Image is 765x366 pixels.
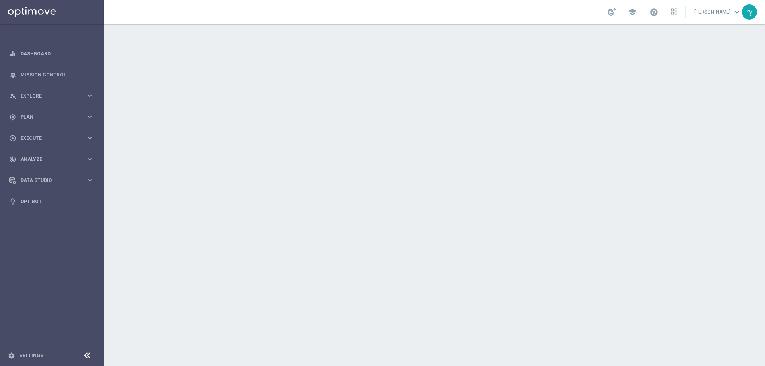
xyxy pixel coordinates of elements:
[9,43,94,64] div: Dashboard
[742,4,757,20] div: ry
[9,135,94,141] button: play_circle_outline Execute keyboard_arrow_right
[86,92,94,100] i: keyboard_arrow_right
[20,178,86,183] span: Data Studio
[9,51,94,57] button: equalizer Dashboard
[9,64,94,85] div: Mission Control
[9,93,94,99] button: person_search Explore keyboard_arrow_right
[9,114,86,121] div: Plan
[9,135,16,142] i: play_circle_outline
[86,176,94,184] i: keyboard_arrow_right
[9,135,86,142] div: Execute
[19,353,43,358] a: Settings
[20,64,94,85] a: Mission Control
[8,352,15,359] i: settings
[20,43,94,64] a: Dashboard
[9,177,94,184] button: Data Studio keyboard_arrow_right
[9,72,94,78] button: Mission Control
[86,134,94,142] i: keyboard_arrow_right
[9,114,94,120] button: gps_fixed Plan keyboard_arrow_right
[9,92,16,100] i: person_search
[9,50,16,57] i: equalizer
[694,6,742,18] a: [PERSON_NAME]keyboard_arrow_down
[9,191,94,212] div: Optibot
[20,191,94,212] a: Optibot
[86,155,94,163] i: keyboard_arrow_right
[9,156,86,163] div: Analyze
[628,8,637,16] span: school
[20,115,86,119] span: Plan
[9,177,86,184] div: Data Studio
[20,136,86,141] span: Execute
[9,156,16,163] i: track_changes
[9,198,94,205] button: lightbulb Optibot
[20,157,86,162] span: Analyze
[732,8,741,16] span: keyboard_arrow_down
[9,114,16,121] i: gps_fixed
[86,113,94,121] i: keyboard_arrow_right
[9,198,16,205] i: lightbulb
[9,156,94,162] button: track_changes Analyze keyboard_arrow_right
[9,92,86,100] div: Explore
[20,94,86,98] span: Explore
